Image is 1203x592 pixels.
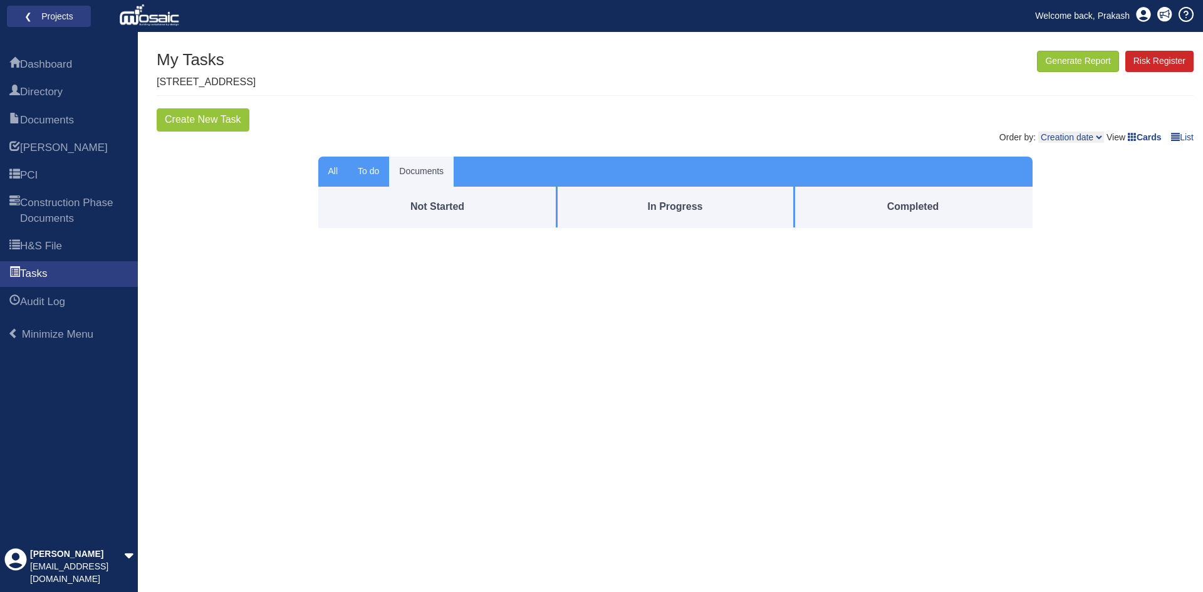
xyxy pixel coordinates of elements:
[20,85,63,100] span: Directory
[4,548,27,586] div: Profile
[1171,132,1194,142] span: List
[1107,132,1125,142] span: View
[9,239,20,254] span: H&S File
[389,157,454,187] button: Documents
[9,58,20,73] span: Dashboard
[22,328,93,340] span: Minimize Menu
[15,8,83,24] a: ❮ Projects
[9,267,20,282] span: Tasks
[30,548,124,561] div: [PERSON_NAME]
[9,141,20,156] span: HARI
[20,266,47,281] span: Tasks
[157,51,256,69] h1: My Tasks
[157,108,249,132] button: Create New Task
[556,187,794,221] th: In Progress
[20,57,72,72] span: Dashboard
[20,195,128,226] span: Construction Phase Documents
[20,140,108,155] span: HARI
[1128,132,1162,142] span: Cards
[20,168,38,183] span: PCI
[1150,536,1194,583] iframe: Chat
[1037,51,1118,72] button: Generate Report
[319,187,556,221] th: Not Started
[9,295,20,310] span: Audit Log
[9,113,20,128] span: Documents
[9,85,20,100] span: Directory
[318,157,348,187] button: All
[119,3,182,28] img: logo_white.png
[20,113,74,128] span: Documents
[999,132,1036,142] span: Order by:
[9,169,20,184] span: PCI
[1125,51,1194,72] a: Risk Register
[9,196,20,227] span: Construction Phase Documents
[157,75,256,90] p: [STREET_ADDRESS]
[20,294,65,309] span: Audit Log
[20,239,62,254] span: H&S File
[30,561,124,586] div: [EMAIL_ADDRESS][DOMAIN_NAME]
[348,157,389,187] button: To do
[794,187,1031,221] th: Completed
[1026,6,1139,25] a: Welcome back, Prakash
[8,328,19,339] span: Minimize Menu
